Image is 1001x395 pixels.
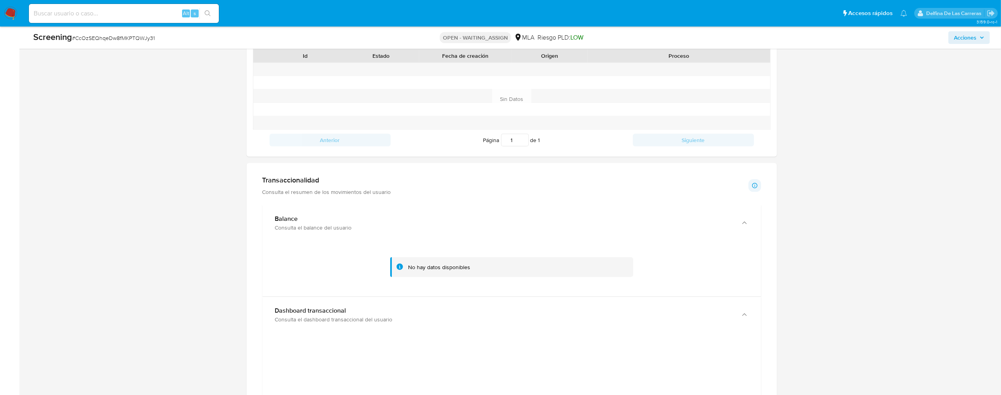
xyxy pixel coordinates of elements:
[948,31,990,44] button: Acciones
[570,33,583,42] span: LOW
[273,52,338,60] div: Id
[848,9,893,17] span: Accesos rápidos
[183,9,189,17] span: Alt
[538,33,583,42] span: Riesgo PLD:
[954,31,976,44] span: Acciones
[349,52,414,60] div: Estado
[976,19,997,25] span: 3.159.0-rc-1
[926,9,984,17] p: delfina.delascarreras@mercadolibre.com
[593,52,765,60] div: Proceso
[483,134,540,146] span: Página de
[33,30,72,43] b: Screening
[633,134,754,146] button: Siguiente
[270,134,391,146] button: Anterior
[538,136,540,144] span: 1
[29,8,219,19] input: Buscar usuario o caso...
[425,52,506,60] div: Fecha de creación
[440,32,511,43] p: OPEN - WAITING_ASSIGN
[900,10,907,17] a: Notificaciones
[199,8,216,19] button: search-icon
[194,9,196,17] span: s
[987,9,995,17] a: Salir
[514,33,534,42] div: MLA
[517,52,582,60] div: Origen
[72,34,155,42] span: # CcOzSEQhqeDw8fMKPTQWJy31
